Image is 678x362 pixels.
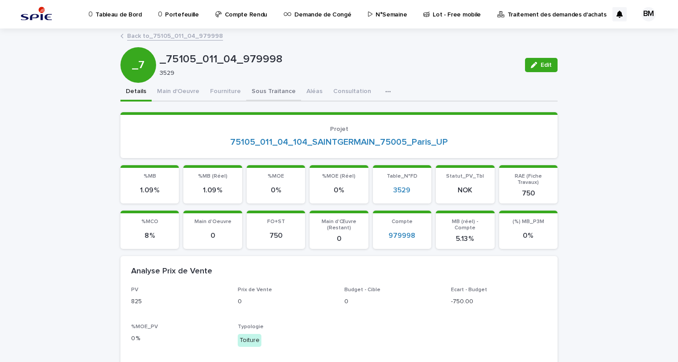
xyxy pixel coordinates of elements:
button: Sous Traitance [246,83,301,102]
a: 75105_011_04_104_SAINTGERMAIN_75005_Paris_UP [230,137,448,147]
a: 979998 [389,232,415,240]
button: Aléas [301,83,328,102]
span: %MCO [141,219,158,224]
p: 1.09 % [126,186,174,195]
span: %MOE [268,174,284,179]
span: Main d'Oeuvre [194,219,232,224]
span: %MOE_PV [131,324,158,329]
button: Details [120,83,152,102]
span: RAE (Fiche Travaux) [515,174,542,185]
span: PV [131,287,138,293]
span: Budget - Cible [344,287,380,293]
span: Prix de Vente [238,287,272,293]
span: Projet [330,126,348,132]
span: MB (réel) - Compte [452,219,478,231]
p: _75105_011_04_979998 [160,53,518,66]
p: 0 [315,235,363,243]
span: Table_N°FD [387,174,418,179]
p: NOK [441,186,489,195]
span: Typologie [238,324,264,329]
button: Fourniture [205,83,246,102]
a: Back to_75105_011_04_979998 [127,30,223,41]
p: 750 [504,189,552,198]
span: %MB [144,174,156,179]
p: 825 [131,297,227,306]
span: Statut_PV_Tbl [446,174,484,179]
span: Ecart - Budget [451,287,487,293]
span: %MB (Réel) [198,174,227,179]
span: Edit [541,62,552,68]
p: 0 % [504,232,552,240]
button: Consultation [328,83,376,102]
span: (%) MB_P3M [513,219,544,224]
p: 0 [344,297,440,306]
p: 0 % [252,186,300,195]
p: 0 % [315,186,363,195]
div: _7 [120,23,156,71]
p: 0 [238,297,334,306]
button: Edit [525,58,558,72]
div: BM [641,7,656,21]
span: %MOE (Réel) [322,174,356,179]
p: 1.09 % [189,186,236,195]
p: 8 % [126,232,174,240]
p: 3529 [160,69,514,77]
a: 3529 [393,186,410,195]
span: Compte [392,219,413,224]
span: Main d'Œuvre (Restant) [322,219,356,231]
p: -750.00 [451,297,547,306]
div: Toiture [238,334,261,347]
p: 750 [252,232,300,240]
img: svstPd6MQfCT1uX1QGkG [18,5,55,23]
h2: Analyse Prix de Vente [131,267,212,277]
p: 0 % [131,334,227,343]
p: 0 [189,232,236,240]
p: 5.13 % [441,235,489,243]
button: Main d'Oeuvre [152,83,205,102]
span: FO+ST [267,219,285,224]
